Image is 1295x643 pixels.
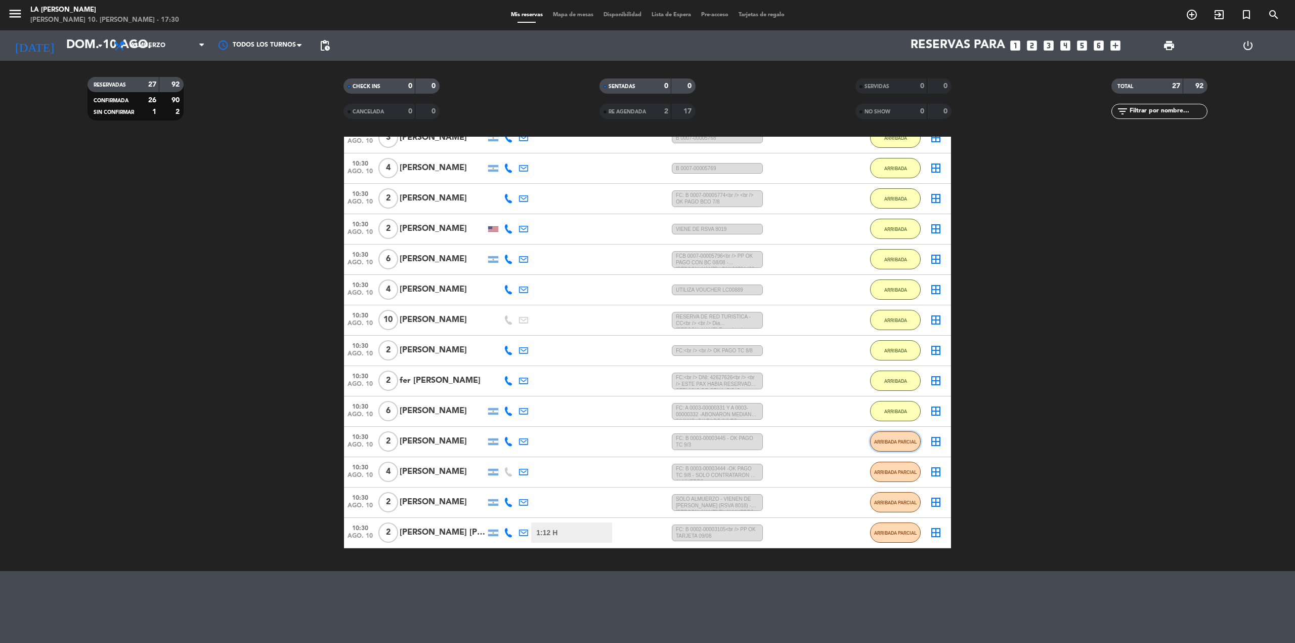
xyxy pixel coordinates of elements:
span: 10:30 [348,218,373,229]
strong: 0 [943,108,949,115]
span: 10:30 [348,187,373,199]
span: 10:30 [348,430,373,442]
strong: 27 [1172,83,1180,90]
span: ARRIBADA PARCIAL [874,530,917,536]
button: ARRIBADA [870,310,921,330]
span: ARRIBADA [884,226,907,232]
i: looks_4 [1059,39,1072,52]
span: FC:<br /> DNI: 42627626<br /> <br /> ESTE PAX HABIA RESERVADO SERVICIO DE CENA, PIDIO CAMBIAR A D... [672,373,763,390]
span: ARRIBADA PARCIAL [874,469,917,475]
span: ago. 10 [348,320,373,332]
button: ARRIBADA [870,158,921,178]
span: VIENE DE RSVA 8019 [672,224,763,234]
strong: 0 [431,83,438,90]
span: RE AGENDADA [609,109,646,114]
div: [PERSON_NAME] [400,435,486,448]
span: ago. 10 [348,472,373,484]
span: Lista de Espera [646,12,696,18]
span: 10:30 [348,400,373,412]
i: arrow_drop_down [94,39,106,52]
i: turned_in_not [1240,9,1253,21]
strong: 92 [1195,83,1205,90]
span: 10:30 [348,461,373,472]
span: CHECK INS [353,84,380,89]
span: CANCELADA [353,109,384,114]
i: looks_3 [1042,39,1055,52]
span: ago. 10 [348,441,373,453]
div: [PERSON_NAME] [PERSON_NAME] [400,526,486,539]
span: ago. 10 [348,350,373,362]
i: border_all [930,192,942,205]
div: LOG OUT [1208,30,1287,61]
strong: 0 [408,83,412,90]
i: filter_list [1116,105,1129,117]
span: 2 [378,340,398,360]
span: pending_actions [319,39,331,52]
span: ARRIBADA [884,287,907,293]
i: border_all [930,253,942,265]
i: border_all [930,435,942,448]
span: FC: B 0007-00005774<br /> <br /> OK PAGO BCO 7/8 [672,190,763,208]
button: ARRIBADA [870,219,921,239]
span: 2 [378,492,398,512]
span: 10:30 [348,339,373,351]
i: border_all [930,405,942,417]
strong: 92 [171,81,182,88]
div: [PERSON_NAME] [400,283,486,296]
span: Mapa de mesas [548,12,598,18]
div: [PERSON_NAME] [400,192,486,205]
span: 2 [378,219,398,239]
span: 10:30 [348,491,373,503]
span: SERVIDAS [865,84,889,89]
span: 2 [378,188,398,209]
div: [PERSON_NAME] [400,253,486,266]
span: 10:30 [348,370,373,381]
button: ARRIBADA [870,249,921,269]
span: ago. 10 [348,502,373,514]
i: looks_6 [1092,39,1105,52]
strong: 0 [687,83,694,90]
div: [PERSON_NAME] 10. [PERSON_NAME] - 17:30 [30,15,179,25]
div: [PERSON_NAME] [400,313,486,327]
button: ARRIBADA PARCIAL [870,431,921,452]
span: FC: B 0002-00003105<br /> PP OK TARJETA 09/08 [672,525,763,542]
span: 1:12 H [536,527,557,539]
i: looks_one [1009,39,1022,52]
i: border_all [930,223,942,235]
span: 2 [378,371,398,391]
span: ago. 10 [348,138,373,149]
span: 4 [378,158,398,178]
span: Disponibilidad [598,12,646,18]
i: border_all [930,466,942,478]
i: border_all [930,132,942,144]
button: ARRIBADA [870,279,921,300]
button: ARRIBADA [870,401,921,421]
span: SENTADAS [609,84,635,89]
i: border_all [930,527,942,539]
span: 6 [378,401,398,421]
span: UTILIZA VOUCHER LC00889 [672,285,763,295]
span: ago. 10 [348,198,373,210]
span: ARRIBADA [884,135,907,141]
button: ARRIBADA [870,188,921,209]
i: border_all [930,496,942,508]
div: fer [PERSON_NAME] [400,374,486,387]
span: 10:30 [348,309,373,320]
span: FC:<br /> <br /> OK PAGO TC 8/8 [672,345,763,356]
i: border_all [930,162,942,174]
div: [PERSON_NAME] [400,162,486,175]
span: ARRIBADA [884,378,907,384]
span: CONFIRMADA [94,98,128,103]
i: border_all [930,375,942,387]
i: power_settings_new [1242,39,1254,52]
div: [PERSON_NAME] [400,496,486,509]
span: TOTAL [1117,84,1133,89]
strong: 90 [171,97,182,104]
span: RESERVA DE RED TURISTICA - CC<br /> <br /> Dia [PERSON_NAME] Experiencia - [PERSON_NAME] 10/8<br ... [672,312,763,329]
strong: 0 [943,83,949,90]
button: ARRIBADA [870,340,921,360]
span: ago. 10 [348,411,373,423]
span: 10:30 [348,521,373,533]
span: B 0007-00005769 [672,163,763,174]
span: 4 [378,279,398,300]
